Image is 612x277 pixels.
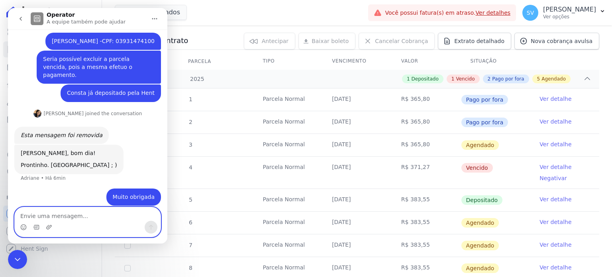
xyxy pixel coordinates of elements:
[392,88,461,111] td: R$ 365,80
[392,111,461,134] td: R$ 365,80
[188,242,192,248] span: 7
[3,94,98,110] a: Clientes
[6,100,153,119] div: Adriane diz…
[13,124,94,130] i: Esta mensagem foi removida
[98,181,153,198] div: Muito obrigada
[3,41,98,57] a: Contratos
[392,212,461,234] td: R$ 383,55
[139,3,154,18] button: Início
[6,181,153,208] div: SHIRLEY diz…
[39,10,118,18] p: A equipe também pode ajudar
[105,185,147,193] div: Muito obrigada
[7,199,153,213] textarea: Envie uma mensagem...
[461,241,499,250] span: Agendado
[539,163,571,171] a: Ver detalhe
[44,29,147,37] div: [PERSON_NAME] -CPF: 03931474100
[6,137,116,166] div: [PERSON_NAME], bom dia!Prontinho. [GEOGRAPHIC_DATA] ; )Adriane • Há 6min
[13,141,109,149] div: [PERSON_NAME], bom dia!
[539,218,571,226] a: Ver detalhe
[253,111,322,134] td: Parcela Normal
[456,75,475,83] span: Vencido
[3,59,98,75] a: Parcelas
[253,88,322,111] td: Parcela Normal
[6,119,153,137] div: Adriane diz…
[407,75,410,83] span: 1
[13,153,109,161] div: Prontinho. [GEOGRAPHIC_DATA] ; )
[539,175,567,181] a: Negativar
[137,213,149,226] button: Enviar uma mensagem
[539,195,571,203] a: Ver detalhe
[188,265,192,271] span: 8
[178,53,221,69] div: Parcela
[253,234,322,257] td: Parcela Normal
[539,263,571,271] a: Ver detalhe
[392,234,461,257] td: R$ 383,55
[322,111,392,134] td: [DATE]
[476,10,511,16] a: Ver detalhes
[6,137,153,180] div: Adriane diz…
[59,81,147,89] div: Consta já depositado pela Hent
[253,157,322,189] td: Parcela Normal
[322,88,392,111] td: [DATE]
[543,14,596,20] p: Ver opções
[385,9,510,17] span: Você possui fatura(s) em atraso.
[461,163,493,173] span: Vencido
[492,75,524,83] span: Pago por fora
[253,212,322,234] td: Parcela Normal
[461,218,499,228] span: Agendado
[13,168,58,173] div: Adriane • Há 6min
[539,241,571,249] a: Ver detalhe
[3,112,98,128] a: Minha Carteira
[539,95,571,103] a: Ver detalhe
[461,118,508,127] span: Pago por fora
[451,75,455,83] span: 1
[253,189,322,211] td: Parcela Normal
[6,25,153,43] div: SHIRLEY diz…
[461,95,508,104] span: Pago por fora
[461,53,530,70] th: Situação
[539,140,571,148] a: Ver detalhe
[392,157,461,189] td: R$ 371,27
[253,53,322,70] th: Tipo
[322,134,392,156] td: [DATE]
[488,75,491,83] span: 2
[516,2,612,24] button: SV [PERSON_NAME] Ver opções
[392,189,461,211] td: R$ 383,55
[514,33,599,49] a: Nova cobrança avulsa
[3,223,98,239] a: Conta Hent
[527,10,534,16] span: SV
[322,212,392,234] td: [DATE]
[322,53,392,70] th: Vencimento
[6,77,153,100] div: SHIRLEY diz…
[3,147,98,163] a: Crédito
[3,206,98,222] a: Recebíveis
[461,263,499,273] span: Agendado
[29,43,153,76] div: Seria possível excluir a parcela vencida, pois a mesma efetuo o pagamento.
[8,250,27,269] iframe: Intercom live chat
[188,96,192,102] span: 1
[53,77,153,94] div: Consta já depositado pela Hent
[38,216,44,222] button: Upload do anexo
[412,75,439,83] span: Depositado
[8,8,167,244] iframe: Intercom live chat
[6,119,101,136] div: Esta mensagem foi removida
[188,164,192,171] span: 4
[322,189,392,211] td: [DATE]
[539,118,571,126] a: Ver detalhe
[461,140,499,150] span: Agendado
[6,43,153,77] div: SHIRLEY diz…
[541,75,566,83] span: Agendado
[37,25,153,42] div: [PERSON_NAME] -CPF: 03931474100
[188,119,192,125] span: 2
[188,219,192,226] span: 6
[3,24,98,40] a: Visão Geral
[531,37,592,45] span: Nova cobrança avulsa
[3,164,98,180] a: Negativação
[36,102,134,109] div: [PERSON_NAME] joined the conversation
[25,102,33,110] img: Profile image for Adriane
[322,157,392,189] td: [DATE]
[25,216,31,222] button: Selecionador de GIF
[543,6,596,14] p: [PERSON_NAME]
